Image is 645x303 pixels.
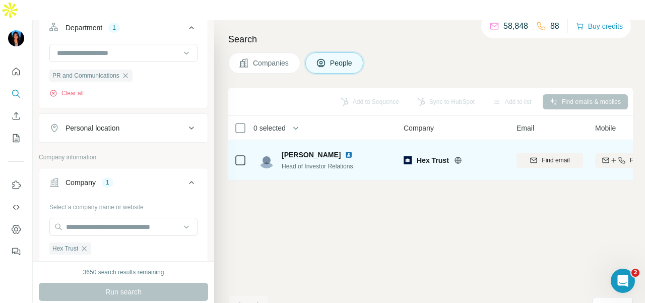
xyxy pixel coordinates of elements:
[52,244,78,253] span: Hex Trust
[503,20,528,32] p: 58,848
[8,63,24,81] button: Quick start
[102,178,113,187] div: 1
[8,220,24,238] button: Dashboard
[253,58,290,68] span: Companies
[8,85,24,103] button: Search
[282,150,341,160] span: [PERSON_NAME]
[576,19,623,33] button: Buy credits
[550,20,559,32] p: 88
[404,156,412,164] img: Logo of Hex Trust
[259,152,275,168] img: Avatar
[8,30,24,46] img: Avatar
[228,32,633,46] h4: Search
[83,268,164,277] div: 3650 search results remaining
[8,176,24,194] button: Use Surfe on LinkedIn
[39,170,208,199] button: Company1
[39,116,208,140] button: Personal location
[8,129,24,147] button: My lists
[345,151,353,159] img: LinkedIn logo
[49,89,84,98] button: Clear all
[631,269,639,277] span: 2
[517,153,583,168] button: Find email
[282,163,353,170] span: Head of Investor Relations
[517,123,534,133] span: Email
[39,153,208,162] p: Company information
[8,107,24,125] button: Enrich CSV
[542,156,569,165] span: Find email
[66,177,96,188] div: Company
[49,199,198,212] div: Select a company name or website
[253,123,286,133] span: 0 selected
[8,243,24,261] button: Feedback
[66,23,102,33] div: Department
[595,123,616,133] span: Mobile
[66,123,119,133] div: Personal location
[8,198,24,216] button: Use Surfe API
[404,123,434,133] span: Company
[39,16,208,44] button: Department1
[108,23,120,32] div: 1
[52,71,119,80] span: PR and Communications
[417,155,449,165] span: Hex Trust
[330,58,353,68] span: People
[611,269,635,293] iframe: Intercom live chat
